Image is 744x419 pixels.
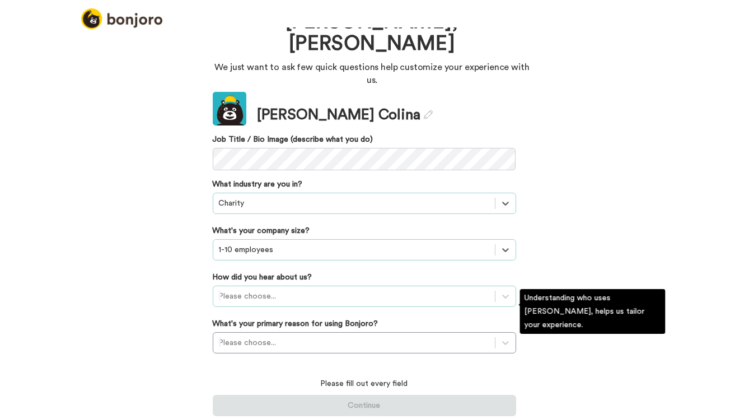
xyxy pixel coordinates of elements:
label: Job Title / Bio Image (describe what you do) [213,134,516,145]
p: Please fill out every field [213,378,516,389]
p: We just want to ask few quick questions help customize your experience with us. [213,61,532,87]
button: Continue [213,395,516,416]
label: How did you hear about us? [213,272,312,283]
div: Understanding who uses [PERSON_NAME], helps us tailor your experience. [520,289,666,334]
label: What's your company size? [213,225,310,236]
label: What industry are you in? [213,179,303,190]
label: What's your primary reason for using Bonjoro? [213,318,378,329]
img: logo_full.png [81,8,162,29]
div: [PERSON_NAME] Colina [258,105,433,125]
